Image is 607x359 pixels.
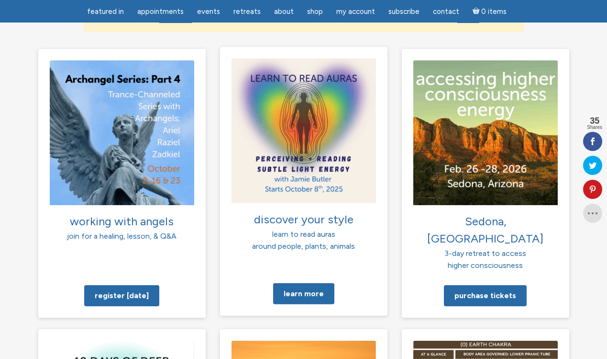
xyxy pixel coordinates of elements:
span: higher consciousness [448,261,523,270]
a: About [268,2,299,21]
span: Retreats [233,7,261,16]
span: Sedona, [GEOGRAPHIC_DATA] [427,214,543,245]
span: My Account [336,7,375,16]
span: Subscribe [388,7,419,16]
span: Shares [587,125,602,130]
span: working with angels [70,214,174,228]
a: Register [DATE] [84,285,159,306]
span: Events [197,7,220,16]
span: About [274,7,294,16]
a: Shop [301,2,329,21]
a: Events [191,2,226,21]
span: 0 items [481,8,507,15]
a: Subscribe [383,2,425,21]
i: Cart [473,7,482,16]
a: Retreats [228,2,266,21]
a: Learn more [273,283,334,304]
span: learn to read auras [272,229,335,238]
a: Cart0 items [467,1,513,21]
span: discover your style [254,212,353,226]
span: 35 [587,116,602,125]
a: Purchase tickets [444,285,527,306]
a: featured in [81,2,130,21]
span: Shop [307,7,323,16]
span: 3-day retreat to access [444,249,526,258]
span: around people, plants, animals [252,242,355,251]
span: join for a healing, lesson, & Q&A [67,232,177,241]
a: Appointments [132,2,189,21]
a: Contact [427,2,465,21]
span: Contact [433,7,459,16]
a: My Account [331,2,381,21]
span: Appointments [137,7,184,16]
span: featured in [87,7,124,16]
